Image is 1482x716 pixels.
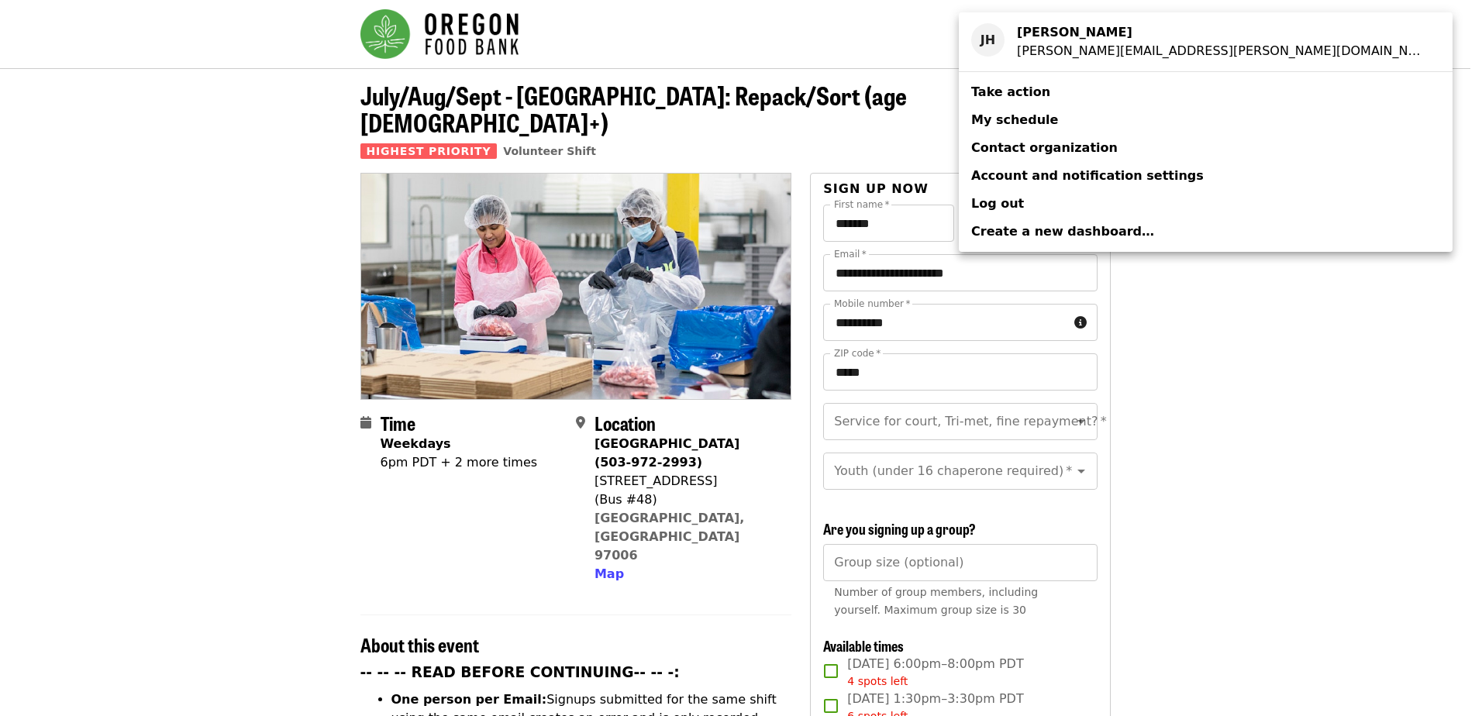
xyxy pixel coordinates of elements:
a: Log out [959,190,1453,218]
div: suhey.jessica@gmail.com [1017,42,1428,60]
div: JH [971,23,1005,57]
span: Create a new dashboard… [971,224,1154,239]
span: Log out [971,196,1024,211]
a: Create a new dashboard… [959,218,1453,246]
a: Contact organization [959,134,1453,162]
span: Account and notification settings [971,168,1204,183]
a: Account and notification settings [959,162,1453,190]
div: Jessica Hernandez [1017,23,1428,42]
span: My schedule [971,112,1058,127]
span: Contact organization [971,140,1118,155]
a: JH[PERSON_NAME][PERSON_NAME][EMAIL_ADDRESS][PERSON_NAME][DOMAIN_NAME] [959,19,1453,65]
strong: [PERSON_NAME] [1017,25,1132,40]
a: My schedule [959,106,1453,134]
a: Take action [959,78,1453,106]
span: Take action [971,84,1050,99]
